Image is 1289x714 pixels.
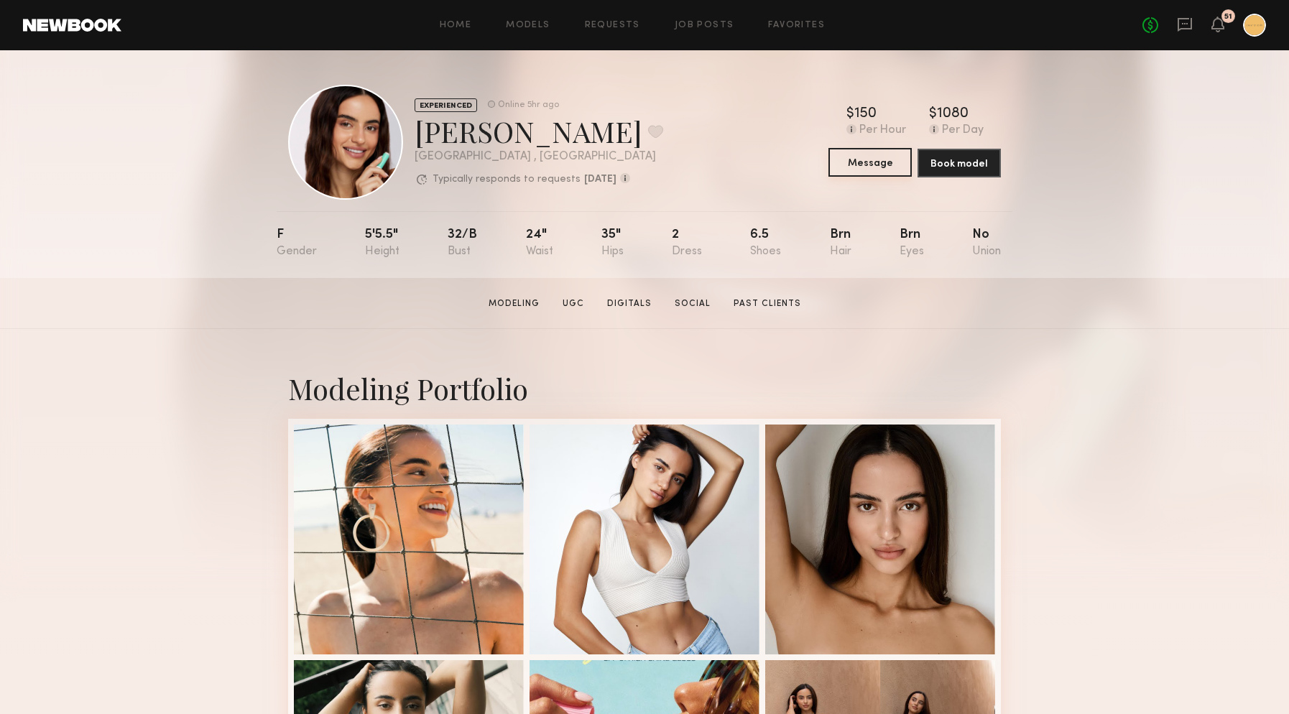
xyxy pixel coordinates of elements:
[526,228,553,258] div: 24"
[750,228,781,258] div: 6.5
[675,21,734,30] a: Job Posts
[768,21,825,30] a: Favorites
[929,107,937,121] div: $
[728,297,807,310] a: Past Clients
[415,98,477,112] div: EXPERIENCED
[448,228,477,258] div: 32/b
[854,107,877,121] div: 150
[415,112,663,150] div: [PERSON_NAME]
[942,124,984,137] div: Per Day
[483,297,545,310] a: Modeling
[601,228,624,258] div: 35"
[288,369,1001,407] div: Modeling Portfolio
[506,21,550,30] a: Models
[846,107,854,121] div: $
[601,297,657,310] a: Digitals
[557,297,590,310] a: UGC
[672,228,702,258] div: 2
[828,148,912,177] button: Message
[415,151,663,163] div: [GEOGRAPHIC_DATA] , [GEOGRAPHIC_DATA]
[277,228,317,258] div: F
[365,228,399,258] div: 5'5.5"
[498,101,559,110] div: Online 5hr ago
[440,21,472,30] a: Home
[859,124,906,137] div: Per Hour
[584,175,616,185] b: [DATE]
[937,107,969,121] div: 1080
[900,228,924,258] div: Brn
[669,297,716,310] a: Social
[830,228,851,258] div: Brn
[433,175,581,185] p: Typically responds to requests
[1224,13,1232,21] div: 51
[972,228,1001,258] div: No
[585,21,640,30] a: Requests
[918,149,1001,177] button: Book model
